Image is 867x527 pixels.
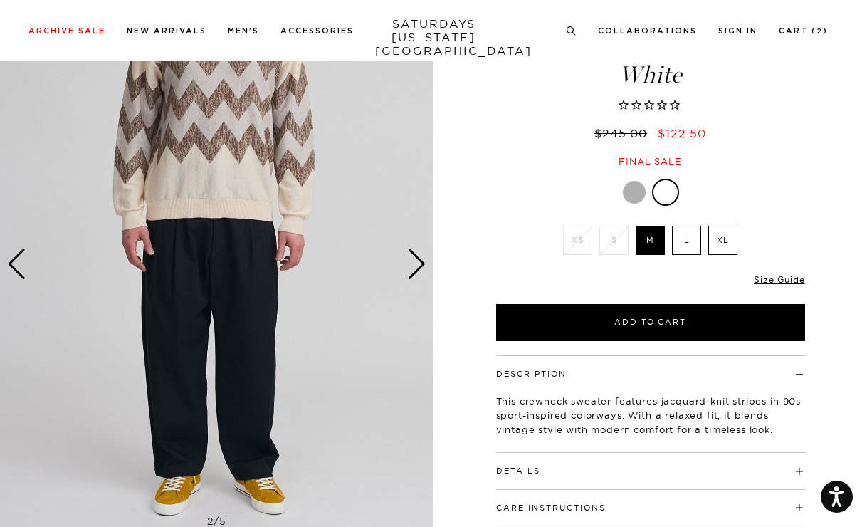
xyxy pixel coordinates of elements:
[375,17,493,58] a: SATURDAYS[US_STATE][GEOGRAPHIC_DATA]
[407,249,426,280] div: Next slide
[494,155,807,167] div: Final sale
[127,27,206,35] a: New Arrivals
[658,126,706,140] span: $122.50
[228,27,259,35] a: Men's
[28,27,105,35] a: Archive Sale
[594,126,653,140] del: $245.00
[496,394,805,437] p: This crewneck sweater features jacquard-knit stripes in 90s sport-inspired colorways. With a rela...
[708,226,737,255] label: XL
[636,226,665,255] label: M
[598,27,697,35] a: Collaborations
[494,63,807,87] span: White
[496,304,805,341] button: Add to Cart
[7,249,26,280] div: Previous slide
[779,27,828,35] a: Cart (2)
[494,36,807,87] h1: [PERSON_NAME] Sweater
[754,274,804,285] a: Size Guide
[816,28,823,35] small: 2
[280,27,354,35] a: Accessories
[672,226,701,255] label: L
[496,467,540,475] button: Details
[494,98,807,113] span: Rated 0.0 out of 5 stars 0 reviews
[496,504,606,512] button: Care Instructions
[718,27,757,35] a: Sign In
[496,370,567,378] button: Description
